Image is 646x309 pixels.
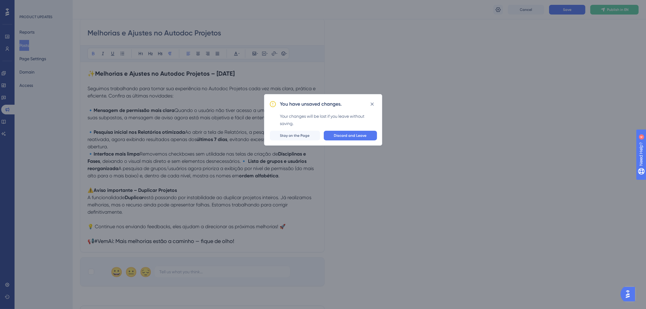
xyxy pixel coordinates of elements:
span: Stay on the Page [280,133,310,138]
div: 4 [42,3,44,8]
span: Need Help? [14,2,38,9]
iframe: UserGuiding AI Assistant Launcher [621,285,639,303]
span: Discard and Leave [334,133,367,138]
div: Your changes will be lost if you leave without saving. [280,113,377,127]
h2: You have unsaved changes. [280,100,342,108]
